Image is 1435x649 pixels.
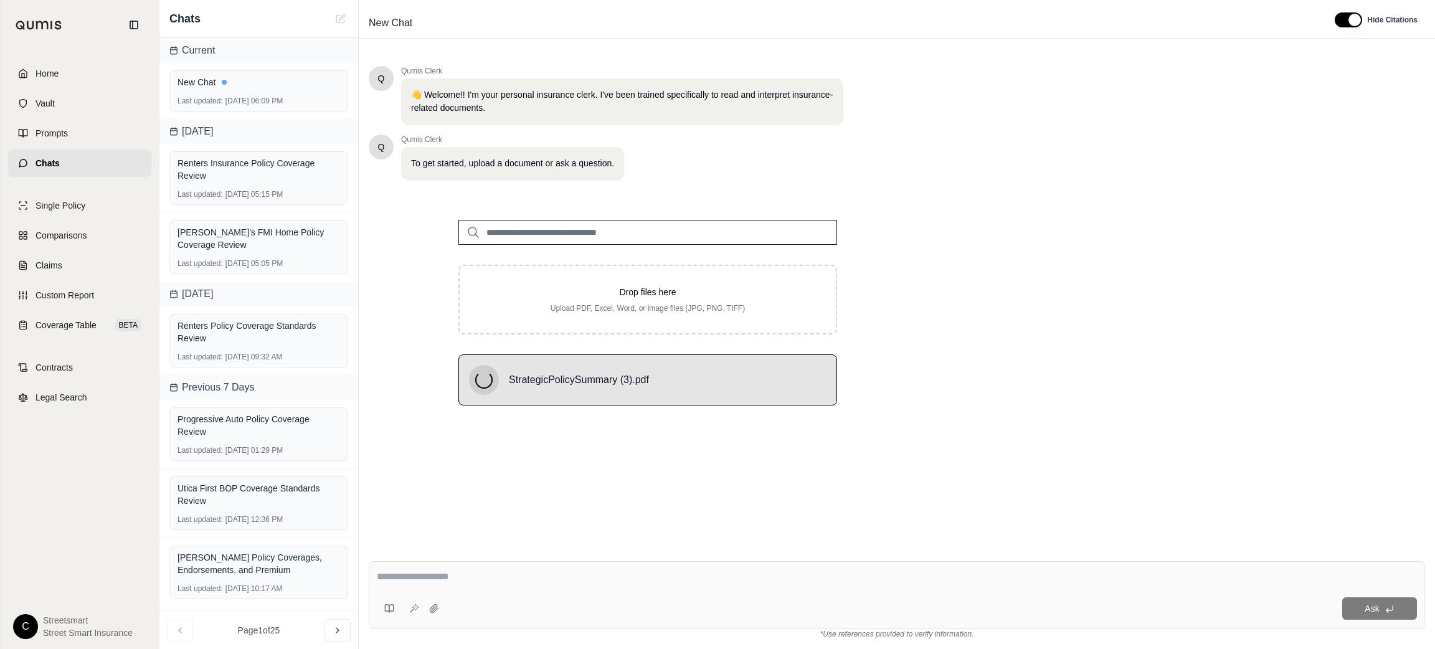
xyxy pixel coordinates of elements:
[36,97,55,110] span: Vault
[178,76,340,88] div: New Chat
[159,38,358,63] div: Current
[1365,604,1379,613] span: Ask
[509,372,649,387] span: StrategicPolicySummary (3).pdf
[364,13,1320,33] div: Edit Title
[178,445,340,455] div: [DATE] 01:29 PM
[178,96,223,106] span: Last updated:
[36,229,87,242] span: Comparisons
[411,88,833,115] p: 👋 Welcome!! I'm your personal insurance clerk. I've been trained specifically to read and interpr...
[411,157,614,170] p: To get started, upload a document or ask a question.
[178,258,223,268] span: Last updated:
[8,354,151,381] a: Contracts
[178,584,223,594] span: Last updated:
[36,199,85,212] span: Single Policy
[8,192,151,219] a: Single Policy
[36,157,60,169] span: Chats
[115,319,141,331] span: BETA
[178,320,340,344] div: Renters Policy Coverage Standards Review
[36,361,73,374] span: Contracts
[178,445,223,455] span: Last updated:
[178,352,340,362] div: [DATE] 09:32 AM
[8,311,151,339] a: Coverage TableBETA
[8,222,151,249] a: Comparisons
[378,72,385,85] span: Hello
[43,627,133,639] span: Street Smart Insurance
[8,282,151,309] a: Custom Report
[124,15,144,35] button: Collapse sidebar
[159,119,358,144] div: [DATE]
[169,10,201,27] span: Chats
[401,66,843,76] span: Qumis Clerk
[364,13,417,33] span: New Chat
[178,189,340,199] div: [DATE] 05:15 PM
[369,629,1425,639] div: *Use references provided to verify information.
[8,149,151,177] a: Chats
[178,189,223,199] span: Last updated:
[178,352,223,362] span: Last updated:
[178,226,340,251] div: [PERSON_NAME]'s FMI Home Policy Coverage Review
[8,60,151,87] a: Home
[8,384,151,411] a: Legal Search
[178,514,340,524] div: [DATE] 12:36 PM
[178,482,340,507] div: Utica First BOP Coverage Standards Review
[178,413,340,438] div: Progressive Auto Policy Coverage Review
[378,141,385,153] span: Hello
[43,614,133,627] span: Streetsmart
[178,157,340,182] div: Renters Insurance Policy Coverage Review
[36,259,62,272] span: Claims
[480,303,816,313] p: Upload PDF, Excel, Word, or image files (JPG, PNG, TIFF)
[178,514,223,524] span: Last updated:
[36,319,97,331] span: Coverage Table
[8,90,151,117] a: Vault
[13,614,38,639] div: C
[1342,597,1417,620] button: Ask
[178,258,340,268] div: [DATE] 05:05 PM
[159,375,358,400] div: Previous 7 Days
[178,584,340,594] div: [DATE] 10:17 AM
[8,252,151,279] a: Claims
[178,96,340,106] div: [DATE] 06:09 PM
[8,120,151,147] a: Prompts
[238,624,280,637] span: Page 1 of 25
[36,67,59,80] span: Home
[36,127,68,140] span: Prompts
[36,391,87,404] span: Legal Search
[1367,15,1418,25] span: Hide Citations
[333,11,348,26] button: New Chat
[36,289,94,301] span: Custom Report
[401,135,624,144] span: Qumis Clerk
[480,286,816,298] p: Drop files here
[16,21,62,30] img: Qumis Logo
[159,282,358,306] div: [DATE]
[178,551,340,576] div: [PERSON_NAME] Policy Coverages, Endorsements, and Premium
